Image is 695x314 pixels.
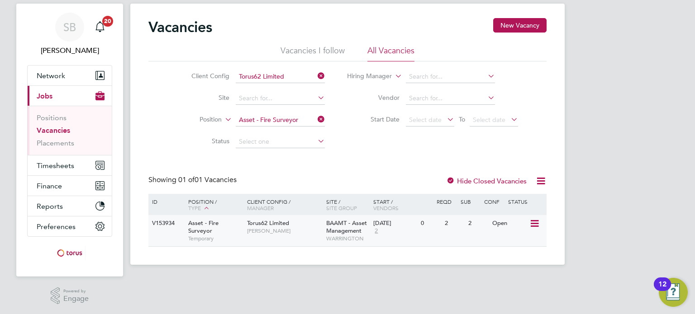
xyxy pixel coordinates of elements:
div: V153934 [150,215,181,232]
div: Sub [458,194,482,209]
span: 01 of [178,175,195,184]
span: Powered by [63,287,89,295]
a: Powered byEngage [51,287,89,305]
div: 2 [466,215,490,232]
span: Preferences [37,222,76,231]
span: 20 [102,16,113,27]
span: Network [37,71,65,80]
div: Status [506,194,545,209]
span: Timesheets [37,161,74,170]
img: torus-logo-retina.png [54,246,86,260]
label: Status [177,137,229,145]
label: Start Date [347,115,400,123]
label: Client Config [177,72,229,80]
span: SB [63,21,76,33]
label: Hiring Manager [340,72,392,81]
div: Start / [371,194,434,216]
span: BAAMT - Asset Management [326,219,367,234]
a: Placements [37,139,74,147]
span: Site Group [326,204,357,211]
span: WARRINGTON [326,235,369,242]
a: 20 [91,13,109,42]
span: Asset - Fire Surveyor [188,219,219,234]
a: SB[PERSON_NAME] [27,13,112,56]
button: New Vacancy [493,18,547,33]
div: 2 [443,215,466,232]
span: Jobs [37,92,52,100]
button: Finance [28,176,112,196]
span: Torus62 Limited [247,219,289,227]
label: Hide Closed Vacancies [446,177,527,185]
label: Vendor [347,94,400,102]
span: Manager [247,204,274,211]
span: Engage [63,295,89,303]
span: Reports [37,202,63,211]
button: Reports [28,196,112,216]
div: Conf [482,194,505,209]
button: Open Resource Center, 12 new notifications [659,278,688,307]
h2: Vacancies [148,18,212,36]
span: Vendors [373,204,399,211]
span: 2 [373,227,379,235]
div: 0 [419,215,442,232]
div: Jobs [28,106,112,155]
input: Search for... [236,114,325,127]
span: Select date [473,116,505,124]
input: Search for... [406,92,495,105]
li: All Vacancies [367,45,414,61]
button: Jobs [28,86,112,106]
span: To [456,113,468,125]
button: Timesheets [28,155,112,175]
button: Preferences [28,216,112,236]
div: [DATE] [373,220,416,227]
a: Go to home page [27,246,112,260]
span: Sam Baaziz [27,45,112,56]
div: Site / [324,194,371,216]
span: Select date [409,116,442,124]
input: Search for... [236,92,325,105]
div: ID [150,194,181,209]
nav: Main navigation [16,4,123,277]
a: Positions [37,113,67,122]
div: 12 [658,284,666,296]
a: Vacancies [37,126,70,135]
input: Search for... [236,70,325,83]
span: Finance [37,182,62,190]
span: [PERSON_NAME] [247,227,322,234]
span: 01 Vacancies [178,175,237,184]
span: Type [188,204,201,211]
div: Position / [181,194,245,216]
li: Vacancies I follow [281,45,345,61]
button: Network [28,66,112,85]
label: Site [177,94,229,102]
div: Open [490,215,529,232]
input: Search for... [406,70,495,83]
div: Showing [148,175,238,185]
label: Position [170,115,222,124]
div: Reqd [434,194,458,209]
input: Select one [236,136,325,148]
div: Client Config / [245,194,324,216]
span: Temporary [188,235,243,242]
